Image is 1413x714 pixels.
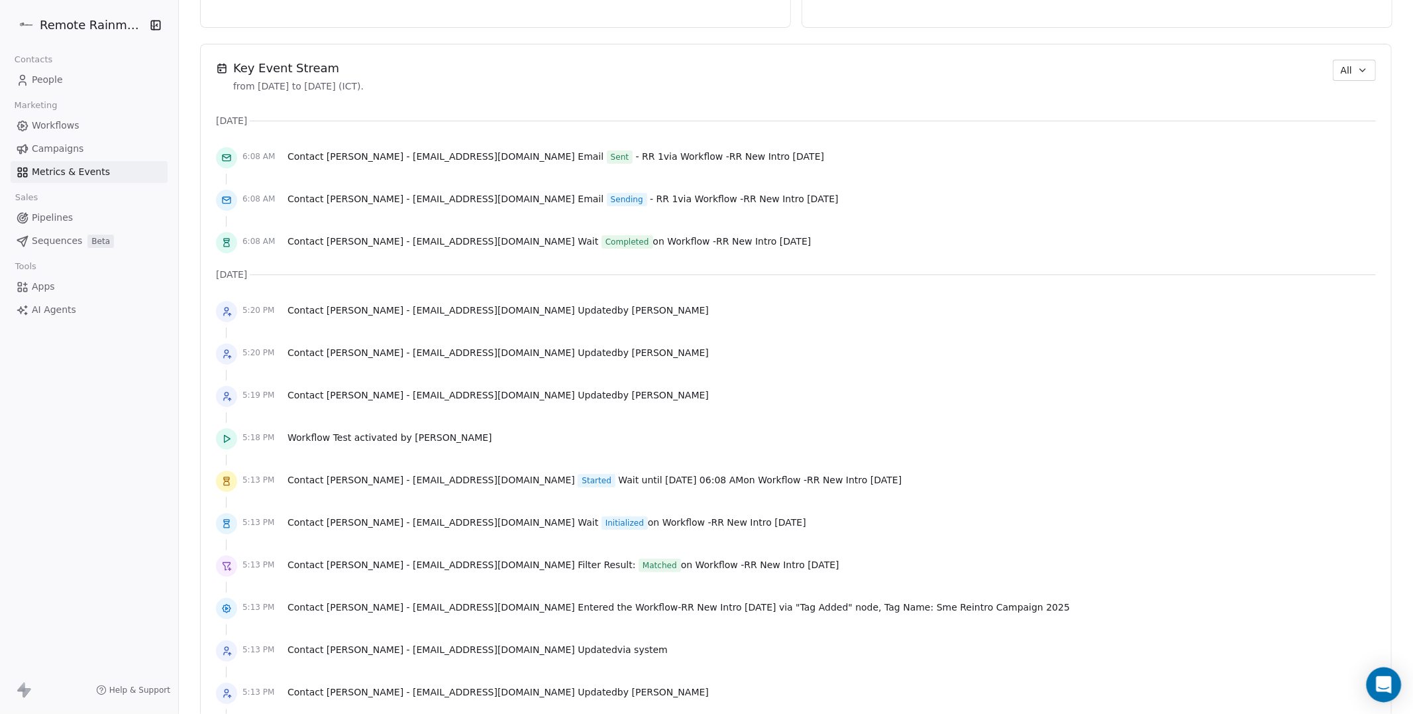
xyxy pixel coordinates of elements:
[288,516,806,530] span: Contact Wait on Workflow -
[32,211,73,225] span: Pipelines
[11,230,168,252] a: SequencesBeta
[242,517,282,528] span: 5:13 PM
[632,390,709,400] span: [PERSON_NAME]
[745,560,839,570] span: RR New Intro [DATE]
[11,299,168,321] a: AI Agents
[146,78,223,87] div: Keywords by Traffic
[109,685,170,695] span: Help & Support
[807,475,902,485] span: RR New Intro [DATE]
[333,432,352,443] span: Test
[327,560,575,570] span: [PERSON_NAME] - [EMAIL_ADDRESS][DOMAIN_NAME]
[607,193,647,206] span: Sending
[634,644,668,655] span: system
[607,150,633,164] span: Sent
[21,21,32,32] img: logo_orange.svg
[11,69,168,91] a: People
[288,388,709,402] span: Contact Updated by
[327,644,575,655] span: [PERSON_NAME] - [EMAIL_ADDRESS][DOMAIN_NAME]
[288,558,839,572] span: Contact Filter Result: on Workflow -
[288,643,668,656] span: Contact Updated via
[242,236,282,247] span: 6:08 AM
[32,234,82,248] span: Sequences
[327,475,575,485] span: [PERSON_NAME] - [EMAIL_ADDRESS][DOMAIN_NAME]
[36,77,46,88] img: tab_domain_overview_orange.svg
[11,161,168,183] a: Metrics & Events
[216,268,247,281] span: [DATE]
[632,347,709,358] span: [PERSON_NAME]
[288,150,824,164] span: Contact Email - via Workflow -
[32,303,76,317] span: AI Agents
[242,644,282,655] span: 5:13 PM
[96,685,170,695] a: Help & Support
[242,347,282,358] span: 5:20 PM
[327,236,575,247] span: [PERSON_NAME] - [EMAIL_ADDRESS][DOMAIN_NAME]
[9,95,63,115] span: Marketing
[242,390,282,400] span: 5:19 PM
[288,235,811,249] span: Contact Wait on Workflow -
[327,687,575,697] span: [PERSON_NAME] - [EMAIL_ADDRESS][DOMAIN_NAME]
[665,475,743,485] span: [DATE] 06:08 AM
[32,119,79,133] span: Workflows
[415,432,492,443] span: [PERSON_NAME]
[681,602,776,613] span: RR New Intro [DATE]
[602,516,648,530] span: Initialized
[632,687,709,697] span: [PERSON_NAME]
[37,21,65,32] div: v 4.0.25
[1341,64,1352,78] span: All
[40,17,146,34] span: Remote Rainmaker
[16,14,141,36] button: Remote Rainmaker
[578,474,615,487] span: Started
[11,276,168,298] a: Apps
[327,194,575,204] span: [PERSON_NAME] - [EMAIL_ADDRESS][DOMAIN_NAME]
[288,431,492,444] span: Workflow activated by
[242,687,282,697] span: 5:13 PM
[327,305,575,316] span: [PERSON_NAME] - [EMAIL_ADDRESS][DOMAIN_NAME]
[242,602,282,613] span: 5:13 PM
[327,517,575,528] span: [PERSON_NAME] - [EMAIL_ADDRESS][DOMAIN_NAME]
[21,34,32,45] img: website_grey.svg
[288,304,709,317] span: Contact Updated by
[288,192,839,206] span: Contact Email - via Workflow -
[288,346,709,359] span: Contact Updated by
[242,305,282,316] span: 5:20 PM
[656,194,678,204] span: RR 1
[233,60,364,77] span: Key Event Stream
[32,73,63,87] span: People
[602,235,653,249] span: Completed
[327,347,575,358] span: [PERSON_NAME] - [EMAIL_ADDRESS][DOMAIN_NAME]
[216,114,247,127] span: [DATE]
[87,235,114,248] span: Beta
[716,236,811,247] span: RR New Intro [DATE]
[242,432,282,443] span: 5:18 PM
[19,17,34,33] img: RR%20Logo%20%20Black%20(2).png
[11,138,168,160] a: Campaigns
[288,685,709,699] span: Contact Updated by
[632,305,709,316] span: [PERSON_NAME]
[242,475,282,485] span: 5:13 PM
[32,280,55,294] span: Apps
[9,257,42,276] span: Tools
[50,78,119,87] div: Domain Overview
[796,602,853,613] span: "Tag Added"
[9,50,58,70] span: Contacts
[1367,668,1402,703] div: Open Intercom Messenger
[639,559,681,572] span: Matched
[288,601,1070,614] span: Contact Entered the Workflow - via node, Tag Name:
[729,151,824,162] span: RR New Intro [DATE]
[242,151,282,162] span: 6:08 AM
[288,473,902,487] span: Contact Wait until on Workflow -
[937,602,1070,613] span: Sme Reintro Campaign 2025
[11,207,168,229] a: Pipelines
[642,151,664,162] span: RR 1
[744,194,839,204] span: RR New Intro [DATE]
[11,115,168,137] a: Workflows
[32,165,110,179] span: Metrics & Events
[711,517,806,528] span: RR New Intro [DATE]
[242,560,282,570] span: 5:13 PM
[9,188,44,208] span: Sales
[32,142,83,156] span: Campaigns
[327,151,575,162] span: [PERSON_NAME] - [EMAIL_ADDRESS][DOMAIN_NAME]
[242,194,282,204] span: 6:08 AM
[34,34,146,45] div: Domain: [DOMAIN_NAME]
[233,80,364,93] span: from [DATE] to [DATE] (ICT).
